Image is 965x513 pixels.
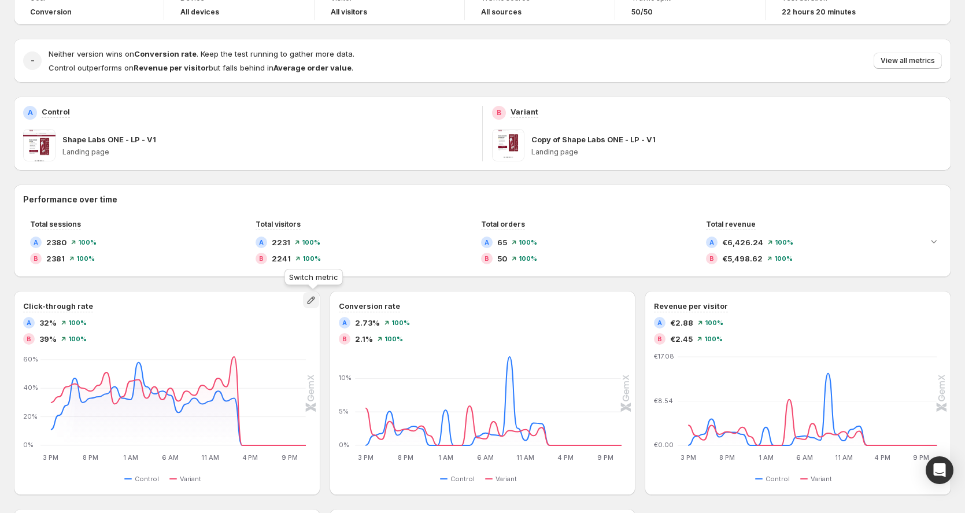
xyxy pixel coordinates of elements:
text: 9 PM [914,453,930,462]
strong: Average order value [273,63,352,72]
text: 3 PM [357,453,373,462]
h2: A [259,239,264,246]
h3: Conversion rate [339,300,400,312]
strong: Conversion rate [134,49,197,58]
text: 5% [339,407,349,415]
text: 8 PM [83,453,98,462]
h2: B [485,255,489,262]
h2: A [709,239,714,246]
button: Control [755,472,794,486]
span: Variant [811,474,832,484]
h2: Performance over time [23,194,942,205]
span: 100 % [519,239,537,246]
span: Total revenue [706,220,756,228]
img: Copy of Shape Labs ONE - LP - V1 [492,129,524,161]
span: 100 % [391,319,410,326]
span: €5,498.62 [722,253,763,264]
h3: Click-through rate [23,300,93,312]
span: Control [135,474,159,484]
button: Variant [485,472,522,486]
h2: - [31,55,35,67]
text: 3 PM [43,453,58,462]
text: €8.54 [654,397,673,405]
h2: B [342,335,347,342]
button: Variant [169,472,206,486]
span: 100 % [774,255,793,262]
h2: A [657,319,662,326]
span: 2381 [46,253,65,264]
text: 3 PM [681,453,696,462]
button: Expand chart [926,233,942,249]
text: 6 AM [162,453,179,462]
span: 100 % [519,255,537,262]
p: Copy of Shape Labs ONE - LP - V1 [531,134,656,145]
span: 100 % [775,239,793,246]
span: 100 % [68,319,87,326]
button: Variant [800,472,837,486]
span: 100 % [704,335,723,342]
span: Variant [180,474,201,484]
span: 50/50 [631,8,653,17]
span: Total visitors [256,220,301,228]
h2: B [657,335,662,342]
h2: B [259,255,264,262]
span: 2.1% [355,333,373,345]
span: 65 [497,237,507,248]
span: Control [766,474,790,484]
text: 6 AM [477,453,494,462]
h2: A [27,319,31,326]
h2: A [28,108,33,117]
text: 10% [339,374,352,382]
span: Total sessions [30,220,81,228]
span: 2.73% [355,317,380,329]
text: €17.08 [654,352,674,360]
h2: B [497,108,501,117]
span: 2380 [46,237,66,248]
text: 11 AM [516,453,534,462]
p: Control [42,106,70,117]
span: Control [450,474,475,484]
button: Control [124,472,164,486]
button: Control [440,472,479,486]
h2: A [34,239,38,246]
text: 20% [23,412,38,420]
span: €6,426.24 [722,237,763,248]
h2: B [709,255,714,262]
h4: All visitors [331,8,367,17]
h3: Revenue per visitor [654,300,728,312]
text: 9 PM [282,453,298,462]
text: 9 PM [597,453,613,462]
button: View all metrics [874,53,942,69]
span: 39% [39,333,57,345]
h4: All devices [180,8,219,17]
h2: A [485,239,489,246]
span: Control outperforms on but falls behind in . [49,63,353,72]
text: 0% [23,441,34,449]
p: Shape Labs ONE - LP - V1 [62,134,156,145]
text: 1 AM [438,453,453,462]
span: Variant [496,474,517,484]
span: 2231 [272,237,290,248]
span: 100 % [302,255,321,262]
span: 100 % [76,255,95,262]
text: 4 PM [557,453,574,462]
span: Neither version wins on . Keep the test running to gather more data. [49,49,354,58]
text: 60% [23,355,38,363]
span: 100 % [384,335,403,342]
text: 0% [339,441,349,449]
span: 22 hours 20 minutes [782,8,856,17]
text: 1 AM [759,453,774,462]
text: 6 AM [797,453,814,462]
text: 8 PM [398,453,413,462]
h2: B [34,255,38,262]
text: 4 PM [875,453,891,462]
strong: Revenue per visitor [134,63,209,72]
span: 100 % [705,319,723,326]
text: 1 AM [123,453,138,462]
text: 40% [23,383,38,392]
h2: A [342,319,347,326]
h2: B [27,335,31,342]
span: 100 % [78,239,97,246]
span: View all metrics [881,56,935,65]
p: Variant [511,106,538,117]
